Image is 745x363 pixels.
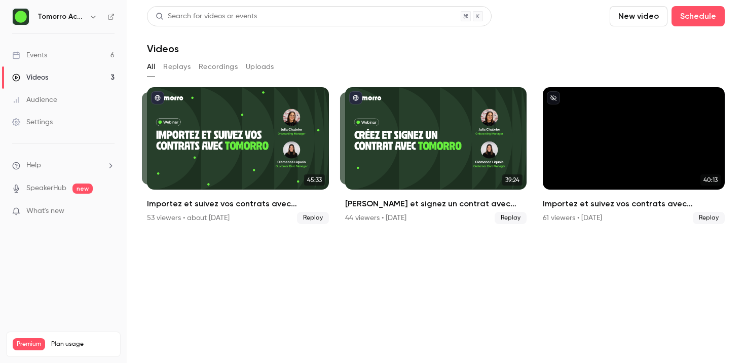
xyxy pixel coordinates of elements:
[147,87,329,224] a: 45:3345:33Importez et suivez vos contrats avec [PERSON_NAME]53 viewers • about [DATE]Replay
[13,338,45,350] span: Premium
[345,87,527,224] li: Créez et signez un contrat avec Tomorro
[304,174,325,186] span: 45:33
[26,183,66,194] a: SpeakerHub
[693,212,725,224] span: Replay
[345,213,406,223] div: 44 viewers • [DATE]
[543,198,725,210] h2: Importez et suivez vos contrats avec [PERSON_NAME]
[672,6,725,26] button: Schedule
[543,87,725,224] li: Importez et suivez vos contrats avec Tomorro
[12,95,57,105] div: Audience
[147,213,230,223] div: 53 viewers • about [DATE]
[297,212,329,224] span: Replay
[147,87,329,224] li: Importez et suivez vos contrats avec Tomorro
[147,59,155,75] button: All
[12,160,115,171] li: help-dropdown-opener
[610,6,667,26] button: New video
[51,340,114,348] span: Plan usage
[349,91,362,104] button: published
[147,6,725,357] section: Videos
[26,160,41,171] span: Help
[199,59,238,75] button: Recordings
[12,117,53,127] div: Settings
[345,87,527,224] a: 39:2439:24[PERSON_NAME] et signez un contrat avec [PERSON_NAME]44 viewers • [DATE]Replay
[38,12,85,22] h6: Tomorro Academy
[147,87,725,224] ul: Videos
[26,206,64,216] span: What's new
[547,91,560,104] button: unpublished
[13,9,29,25] img: Tomorro Academy
[12,72,48,83] div: Videos
[151,91,164,104] button: published
[12,50,47,60] div: Events
[72,184,93,194] span: new
[700,174,721,186] span: 40:13
[543,87,725,224] a: 40:13Importez et suivez vos contrats avec [PERSON_NAME]61 viewers • [DATE]Replay
[163,59,191,75] button: Replays
[156,11,257,22] div: Search for videos or events
[102,207,115,216] iframe: Noticeable Trigger
[147,43,179,55] h1: Videos
[543,213,602,223] div: 61 viewers • [DATE]
[502,174,523,186] span: 39:24
[495,212,527,224] span: Replay
[246,59,274,75] button: Uploads
[345,198,527,210] h2: [PERSON_NAME] et signez un contrat avec [PERSON_NAME]
[147,198,329,210] h2: Importez et suivez vos contrats avec [PERSON_NAME]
